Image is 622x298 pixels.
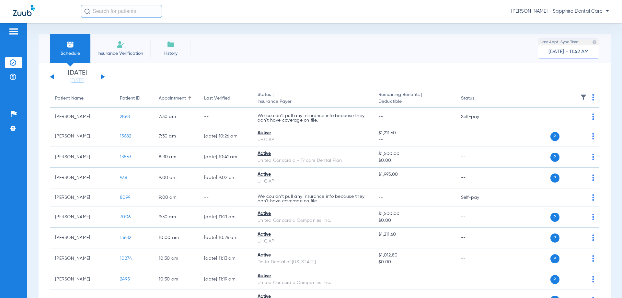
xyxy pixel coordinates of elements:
[120,256,132,261] span: 10274
[456,207,500,228] td: --
[50,168,115,188] td: [PERSON_NAME]
[456,248,500,269] td: --
[154,126,199,147] td: 7:30 AM
[50,188,115,207] td: [PERSON_NAME]
[550,254,559,263] span: P
[258,210,368,217] div: Active
[592,94,594,101] img: group-dot-blue.svg
[592,174,594,181] img: group-dot-blue.svg
[378,195,383,200] span: --
[378,231,450,238] span: $1,211.60
[204,95,247,102] div: Last Verified
[258,280,368,286] div: United Concordia Companies, Inc.
[378,130,450,137] span: $1,211.60
[548,49,589,55] span: [DATE] - 11:42 AM
[550,213,559,222] span: P
[120,155,131,159] span: 13563
[120,95,148,102] div: Patient ID
[159,95,194,102] div: Appointment
[120,95,140,102] div: Patient ID
[592,255,594,262] img: group-dot-blue.svg
[58,77,97,84] a: [DATE]
[378,277,383,281] span: --
[50,248,115,269] td: [PERSON_NAME]
[199,207,252,228] td: [DATE] 11:21 AM
[456,126,500,147] td: --
[84,8,90,14] img: Search Icon
[540,39,579,45] span: Last Appt. Sync Time:
[199,248,252,269] td: [DATE] 11:13 AM
[373,89,455,108] th: Remaining Benefits |
[456,147,500,168] td: --
[378,137,450,143] span: --
[81,5,162,18] input: Search for patients
[154,147,199,168] td: 8:30 AM
[155,50,186,57] span: History
[199,228,252,248] td: [DATE] 10:26 AM
[590,267,622,298] iframe: Chat Widget
[55,95,84,102] div: Patient Name
[378,157,450,164] span: $0.00
[550,275,559,284] span: P
[159,95,186,102] div: Appointment
[154,188,199,207] td: 9:00 AM
[550,233,559,243] span: P
[258,137,368,143] div: UHC API
[117,41,124,48] img: Manual Insurance Verification
[378,252,450,259] span: $1,012.80
[199,269,252,290] td: [DATE] 11:19 AM
[592,154,594,160] img: group-dot-blue.svg
[592,113,594,120] img: group-dot-blue.svg
[154,207,199,228] td: 9:30 AM
[199,188,252,207] td: --
[154,168,199,188] td: 9:00 AM
[258,178,368,185] div: UHC API
[167,41,175,48] img: History
[66,41,74,48] img: Schedule
[120,175,127,180] span: 938
[592,214,594,220] img: group-dot-blue.svg
[154,248,199,269] td: 10:30 AM
[8,28,19,35] img: hamburger-icon
[55,50,86,57] span: Schedule
[378,98,450,105] span: Deductible
[378,171,450,178] span: $1,993.00
[154,108,199,126] td: 7:30 AM
[50,147,115,168] td: [PERSON_NAME]
[592,133,594,139] img: group-dot-blue.svg
[378,210,450,217] span: $1,500.00
[592,194,594,201] img: group-dot-blue.svg
[120,195,130,200] span: 8099
[199,168,252,188] td: [DATE] 9:02 AM
[550,132,559,141] span: P
[258,130,368,137] div: Active
[120,277,130,281] span: 2495
[120,114,130,119] span: 2868
[258,98,368,105] span: Insurance Payer
[50,126,115,147] td: [PERSON_NAME]
[511,8,609,15] span: [PERSON_NAME] - Sapphire Dental Care
[580,94,587,101] img: filter.svg
[550,153,559,162] span: P
[258,217,368,224] div: United Concordia Companies, Inc.
[50,228,115,248] td: [PERSON_NAME]
[252,89,373,108] th: Status |
[50,269,115,290] td: [PERSON_NAME]
[55,95,109,102] div: Patient Name
[456,228,500,248] td: --
[258,273,368,280] div: Active
[378,114,383,119] span: --
[258,157,368,164] div: United Concordia - Tricare Dental Plan
[199,108,252,126] td: --
[258,231,368,238] div: Active
[58,70,97,84] li: [DATE]
[592,234,594,241] img: group-dot-blue.svg
[258,113,368,123] p: We couldn’t pull any insurance info because they don’t have coverage on file.
[550,173,559,183] span: P
[258,259,368,266] div: Delta Dental of [US_STATE]
[378,150,450,157] span: $1,500.00
[204,95,230,102] div: Last Verified
[120,215,131,219] span: 7006
[50,108,115,126] td: [PERSON_NAME]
